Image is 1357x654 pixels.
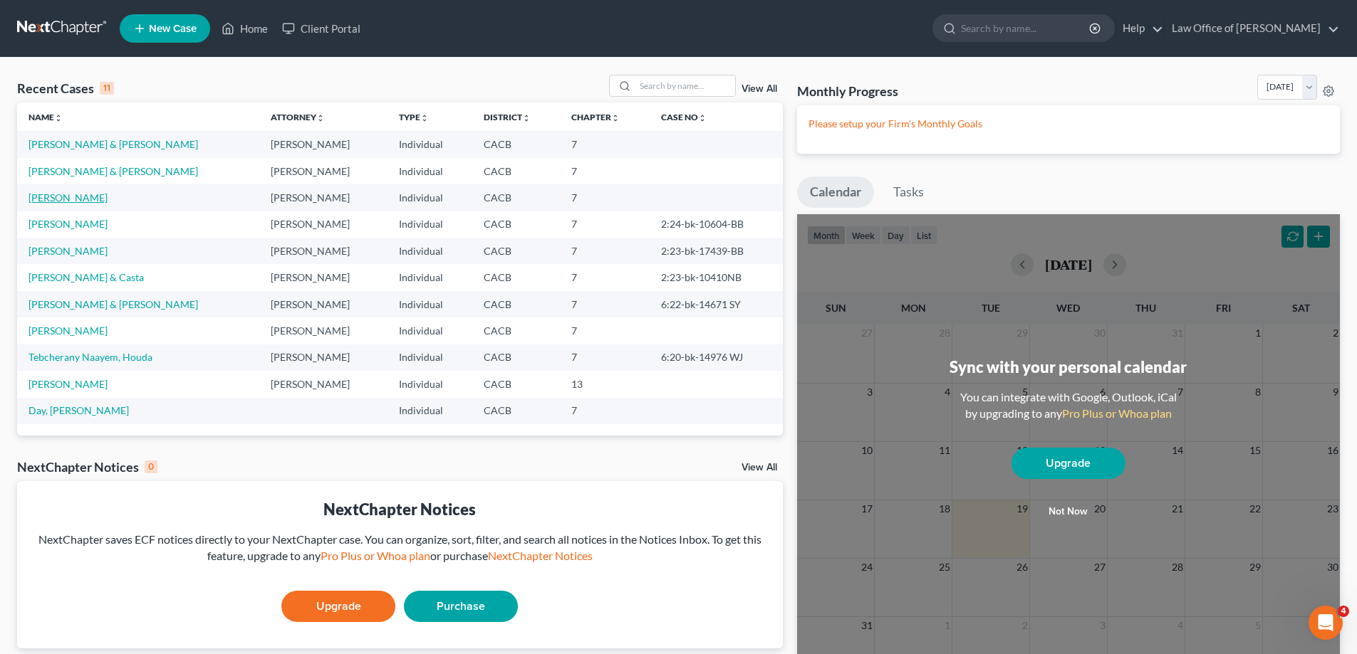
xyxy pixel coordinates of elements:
[388,371,472,397] td: Individual
[472,131,560,157] td: CACB
[560,371,650,397] td: 13
[259,184,388,211] td: [PERSON_NAME]
[271,112,325,122] a: Attorneyunfold_more
[28,498,771,520] div: NextChapter Notices
[259,371,388,397] td: [PERSON_NAME]
[259,131,388,157] td: [PERSON_NAME]
[611,114,620,122] i: unfold_more
[560,131,650,157] td: 7
[560,211,650,238] td: 7
[388,238,472,264] td: Individual
[472,264,560,290] td: CACB
[571,112,620,122] a: Chapterunfold_more
[388,398,472,424] td: Individual
[399,112,429,122] a: Typeunfold_more
[742,463,777,473] a: View All
[28,245,108,257] a: [PERSON_NAME]
[214,16,275,41] a: Home
[321,549,430,562] a: Pro Plus or Whoa plan
[149,23,197,34] span: New Case
[472,344,560,371] td: CACB
[560,238,650,264] td: 7
[880,176,937,208] a: Tasks
[388,264,472,290] td: Individual
[809,117,1329,131] p: Please setup your Firm's Monthly Goals
[698,114,707,122] i: unfold_more
[388,291,472,317] td: Individual
[472,211,560,238] td: CACB
[28,218,108,230] a: [PERSON_NAME]
[950,356,1187,378] div: Sync with your personal calendar
[388,317,472,344] td: Individual
[488,549,593,562] a: NextChapter Notices
[259,238,388,264] td: [PERSON_NAME]
[28,191,108,204] a: [PERSON_NAME]
[635,75,735,96] input: Search by name...
[28,351,152,363] a: Tebcherany Naayem, Houda
[560,398,650,424] td: 7
[472,238,560,264] td: CACB
[28,112,63,122] a: Nameunfold_more
[472,317,560,344] td: CACB
[650,238,783,264] td: 2:23-bk-17439-BB
[404,591,518,622] a: Purchase
[28,325,108,337] a: [PERSON_NAME]
[955,389,1182,422] div: You can integrate with Google, Outlook, iCal by upgrading to any
[522,114,531,122] i: unfold_more
[388,131,472,157] td: Individual
[1012,497,1125,526] button: Not now
[650,211,783,238] td: 2:24-bk-10604-BB
[388,184,472,211] td: Individual
[259,158,388,184] td: [PERSON_NAME]
[650,291,783,317] td: 6:22-bk-14671 SY
[259,344,388,371] td: [PERSON_NAME]
[259,211,388,238] td: [PERSON_NAME]
[472,291,560,317] td: CACB
[275,16,368,41] a: Client Portal
[388,211,472,238] td: Individual
[259,317,388,344] td: [PERSON_NAME]
[388,344,472,371] td: Individual
[661,112,707,122] a: Case Nounfold_more
[472,184,560,211] td: CACB
[28,532,771,564] div: NextChapter saves ECF notices directly to your NextChapter case. You can organize, sort, filter, ...
[560,264,650,290] td: 7
[797,176,874,208] a: Calendar
[28,165,198,177] a: [PERSON_NAME] & [PERSON_NAME]
[17,458,157,475] div: NextChapter Notices
[1012,448,1125,479] a: Upgrade
[650,264,783,290] td: 2:23-bk-10410NB
[1116,16,1163,41] a: Help
[560,317,650,344] td: 7
[259,264,388,290] td: [PERSON_NAME]
[1062,406,1172,420] a: Pro Plus or Whoa plan
[797,83,898,100] h3: Monthly Progress
[28,271,144,283] a: [PERSON_NAME] & Casta
[472,371,560,397] td: CACB
[650,344,783,371] td: 6:20-bk-14976 WJ
[742,84,777,94] a: View All
[472,398,560,424] td: CACB
[28,298,198,310] a: [PERSON_NAME] & [PERSON_NAME]
[1309,606,1343,640] iframe: Intercom live chat
[560,344,650,371] td: 7
[100,82,114,95] div: 11
[28,138,198,150] a: [PERSON_NAME] & [PERSON_NAME]
[388,158,472,184] td: Individual
[28,404,129,416] a: Day, [PERSON_NAME]
[28,378,108,390] a: [PERSON_NAME]
[259,291,388,317] td: [PERSON_NAME]
[281,591,395,622] a: Upgrade
[961,15,1091,41] input: Search by name...
[420,114,429,122] i: unfold_more
[560,158,650,184] td: 7
[560,184,650,211] td: 7
[316,114,325,122] i: unfold_more
[560,291,650,317] td: 7
[54,114,63,122] i: unfold_more
[1338,606,1349,617] span: 4
[145,460,157,473] div: 0
[1165,16,1339,41] a: Law Office of [PERSON_NAME]
[17,80,114,97] div: Recent Cases
[472,158,560,184] td: CACB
